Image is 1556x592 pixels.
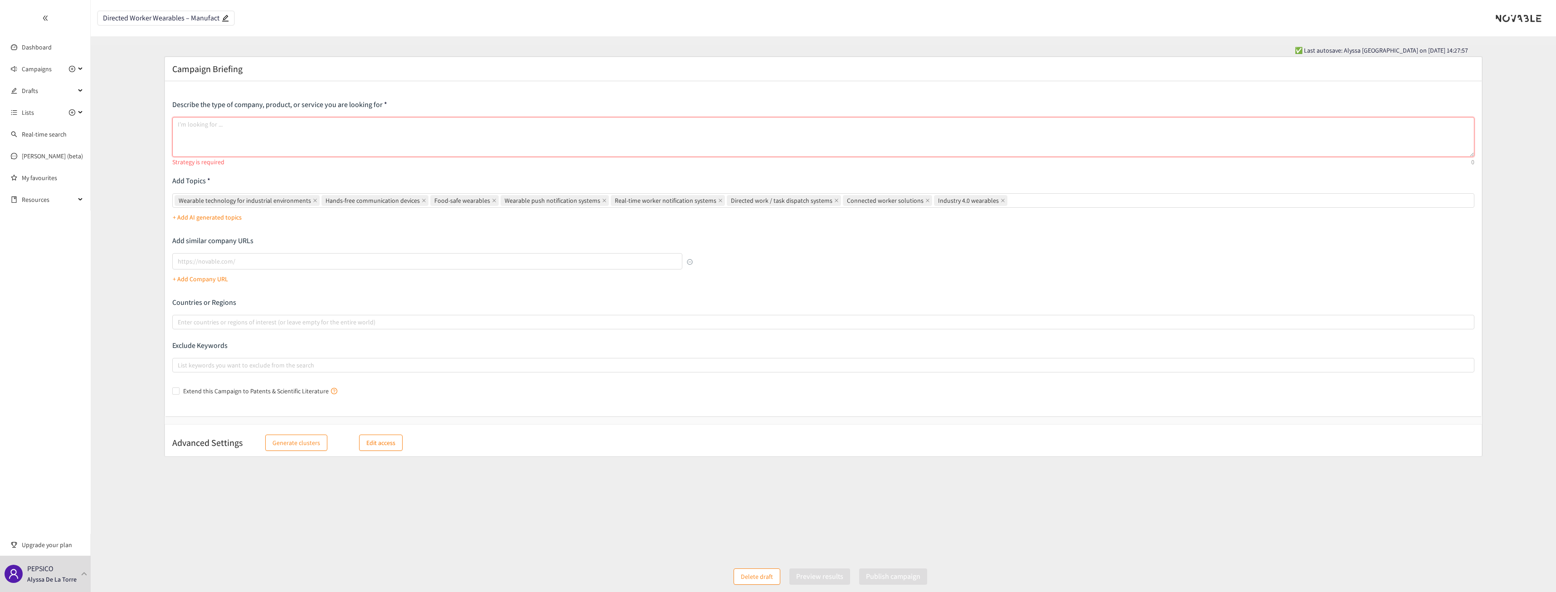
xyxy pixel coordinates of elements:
[938,196,999,205] span: Industry 4.0 wearables
[422,198,426,203] span: close
[366,438,395,448] p: Edit access
[172,63,1475,75] div: Campaign Briefing
[172,253,683,269] input: lookalikes url
[501,195,609,206] span: Wearable push notification systems
[741,572,773,582] span: Delete draft
[934,195,1007,206] span: Industry 4.0 wearables
[727,195,841,206] span: Directed work / task dispatch systems
[11,66,17,72] span: sound
[718,198,723,203] span: close
[272,438,320,448] span: Generate clusters
[359,435,403,451] button: Edit access
[172,430,1475,451] div: Advanced SettingsGenerate clustersEdit access
[22,130,67,138] a: Real-time search
[172,236,693,246] p: Add similar company URLs
[731,196,832,205] span: Directed work / task dispatch systems
[27,574,77,584] p: Alyssa De La Torre
[22,152,83,160] a: [PERSON_NAME] (beta)
[925,198,930,203] span: close
[492,198,496,203] span: close
[180,386,341,396] span: Extend this Campaign to Patents & Scientific Literature
[1009,195,1011,206] input: Wearable technology for industrial environmentsHands-free communication devicesFood-safe wearable...
[172,341,1475,351] p: Exclude Keywords
[172,157,1475,167] div: Strategy is required
[172,176,1475,186] p: Add Topics
[22,82,75,100] span: Drafts
[179,196,311,205] span: Wearable technology for industrial environments
[602,198,607,203] span: close
[178,360,180,371] input: List keywords you want to exclude from the search
[172,298,1475,308] p: Countries or Regions
[173,272,228,286] button: + Add Company URL
[326,196,420,205] span: Hands-free communication devices
[11,109,17,116] span: unordered-list
[69,109,75,116] span: plus-circle
[265,435,327,451] button: Generate clusters
[734,568,780,585] button: Delete draft
[172,63,243,75] h2: Campaign Briefing
[11,196,17,203] span: book
[172,100,1475,110] p: Describe the type of company, product, or service you are looking for
[321,195,428,206] span: Hands-free communication devices
[173,274,228,284] p: + Add Company URL
[843,195,932,206] span: Connected worker solutions
[172,436,243,449] h2: Advanced Settings
[22,536,83,554] span: Upgrade your plan
[22,191,75,209] span: Resources
[175,195,320,206] span: Wearable technology for industrial environments
[615,196,716,205] span: Real-time worker notification systems
[331,388,337,394] span: question-circle
[611,195,725,206] span: Real-time worker notification systems
[42,15,49,21] span: double-left
[222,15,229,22] span: edit
[27,563,53,574] p: PEPSICO
[1001,198,1005,203] span: close
[69,66,75,72] span: plus-circle
[505,196,600,205] span: Wearable push notification systems
[8,568,19,579] span: user
[313,198,317,203] span: close
[430,195,499,206] span: Food-safe wearables
[1408,494,1556,592] div: Chat Widget
[847,196,924,205] span: Connected worker solutions
[22,169,83,187] a: My favourites
[834,198,839,203] span: close
[11,542,17,548] span: trophy
[1295,45,1468,55] span: ✅ Last autosave: Alyssa [GEOGRAPHIC_DATA] on [DATE] 14:27:57
[11,88,17,94] span: edit
[434,196,490,205] span: Food-safe wearables
[22,60,52,78] span: Campaigns
[22,43,52,51] a: Dashboard
[22,103,34,122] span: Lists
